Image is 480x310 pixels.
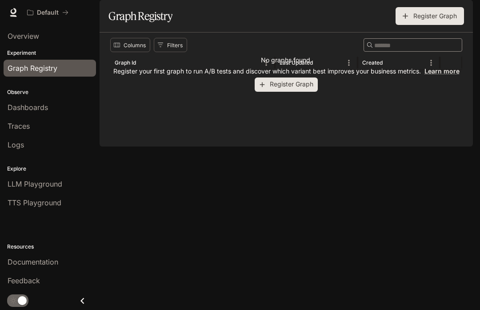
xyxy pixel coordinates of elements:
div: Search [364,38,462,52]
button: Menu [260,56,273,69]
button: Select columns [110,38,150,52]
button: Register Graph [255,77,318,92]
h1: Graph Registry [108,7,172,25]
button: Register Graph [396,7,464,25]
button: Sort [314,56,327,69]
button: Menu [424,56,438,69]
div: Graph Id [115,59,136,66]
div: Created [362,59,383,66]
button: All workspaces [23,4,72,21]
button: Show filters [154,38,187,52]
p: No graphs found. [261,56,312,65]
button: Sort [384,56,397,69]
button: Menu [342,56,356,69]
p: Register your first graph to run A/B tests and discover which variant best improves your business... [113,67,460,76]
a: Learn more [424,67,460,75]
button: Sort [137,56,150,69]
p: Default [37,9,59,16]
